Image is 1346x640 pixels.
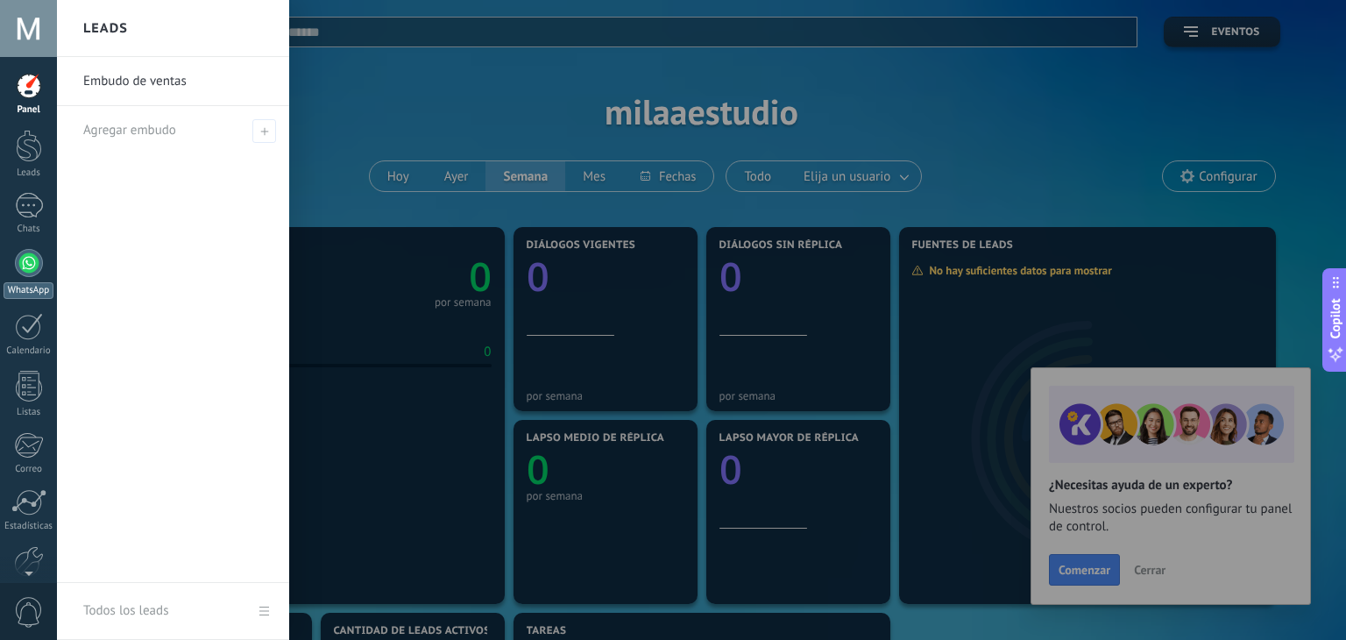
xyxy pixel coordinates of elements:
[83,122,176,139] span: Agregar embudo
[4,167,54,179] div: Leads
[4,464,54,475] div: Correo
[4,521,54,532] div: Estadísticas
[4,224,54,235] div: Chats
[83,1,128,56] h2: Leads
[83,57,272,106] a: Embudo de ventas
[252,119,276,143] span: Agregar embudo
[1327,299,1344,339] span: Copilot
[4,104,54,116] div: Panel
[4,345,54,357] div: Calendario
[4,407,54,418] div: Listas
[83,587,168,636] div: Todos los leads
[57,583,289,640] a: Todos los leads
[4,282,53,299] div: WhatsApp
